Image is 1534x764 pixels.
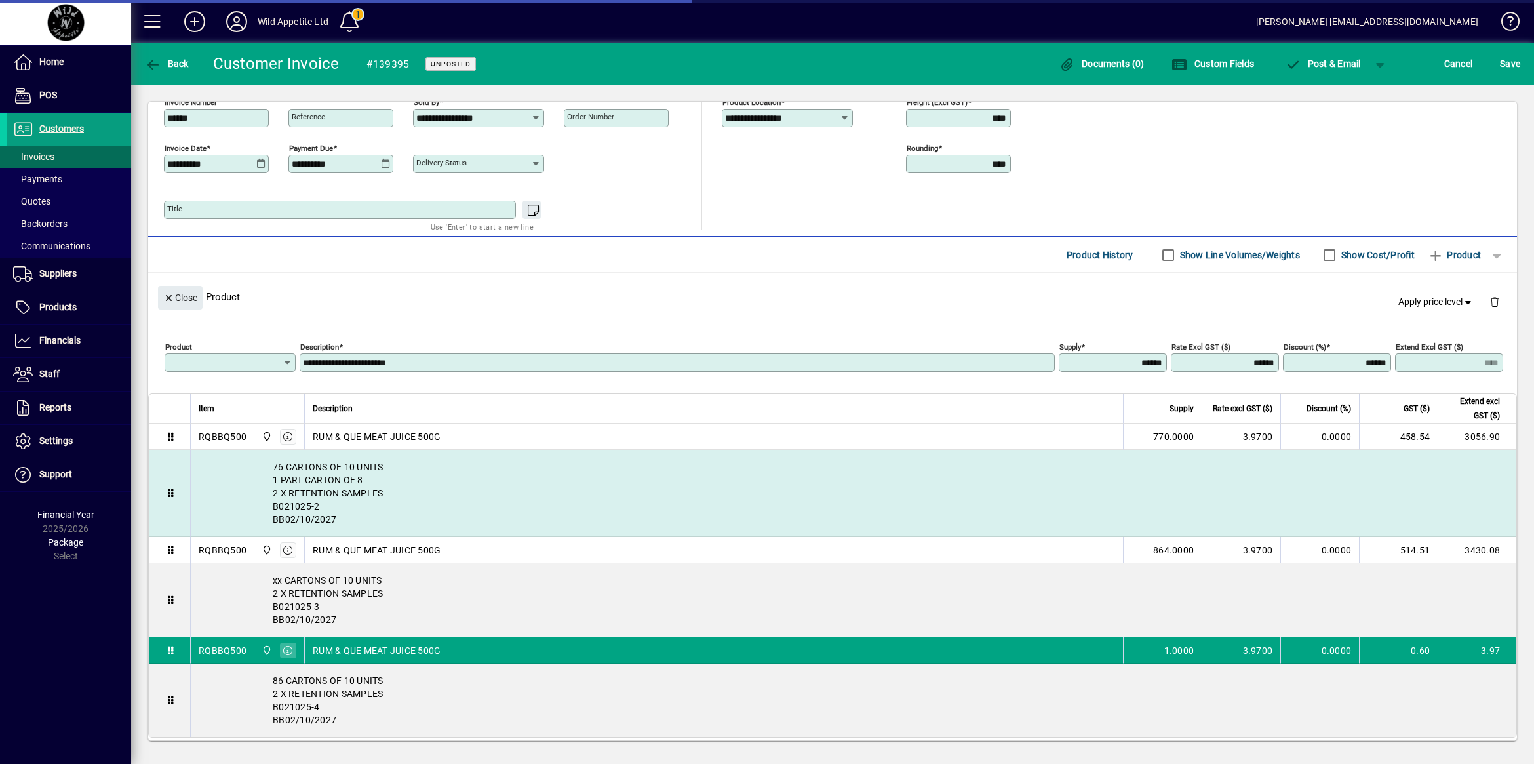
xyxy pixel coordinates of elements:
span: Cancel [1444,53,1473,74]
button: Profile [216,10,258,33]
div: #139395 [366,54,410,75]
td: 0.0000 [1280,424,1359,450]
span: ost & Email [1285,58,1361,69]
span: Custom Fields [1171,58,1254,69]
span: Financials [39,335,81,346]
td: 0.0000 [1280,537,1359,563]
div: RQBBQ500 [199,430,246,443]
div: xx CARTONS OF 10 UNITS 2 X RETENTION SAMPLES B021025-3 BB02/10/2027 [191,563,1516,637]
a: Financials [7,325,131,357]
app-page-header-button: Back [131,52,203,75]
mat-label: Title [167,204,182,213]
button: Apply price level [1393,291,1480,314]
div: 76 CARTONS OF 10 UNITS 1 PART CARTON OF 8 2 X RETENTION SAMPLES B021025-2 BB02/10/2027 [191,450,1516,536]
a: Communications [7,235,131,257]
span: 864.0000 [1153,544,1194,557]
a: Invoices [7,146,131,168]
span: 770.0000 [1153,430,1194,443]
span: Wild Appetite Ltd [258,543,273,557]
a: Products [7,291,131,324]
div: Product [148,273,1517,321]
span: Extend excl GST ($) [1446,394,1500,423]
td: 0.0000 [1280,637,1359,664]
span: Supply [1170,401,1194,416]
a: Backorders [7,212,131,235]
a: POS [7,79,131,112]
div: Customer Invoice [213,53,340,74]
div: RQBBQ500 [199,544,246,557]
span: Wild Appetite Ltd [258,430,273,444]
span: RUM & QUE MEAT JUICE 500G [313,644,441,657]
span: Discount (%) [1307,401,1351,416]
td: 514.51 [1359,537,1438,563]
span: Wild Appetite Ltd [258,643,273,658]
span: Settings [39,435,73,446]
mat-label: Description [300,342,339,352]
span: Back [145,58,189,69]
span: Rate excl GST ($) [1213,401,1272,416]
span: Quotes [13,196,50,207]
a: Settings [7,425,131,458]
span: Product History [1067,245,1133,266]
mat-label: Rounding [907,144,938,153]
span: Description [313,401,353,416]
a: Suppliers [7,258,131,291]
span: ave [1500,53,1520,74]
span: Financial Year [37,510,94,520]
mat-label: Product location [722,98,781,107]
mat-label: Freight (excl GST) [907,98,968,107]
div: 3.9700 [1210,644,1272,657]
a: Reports [7,392,131,424]
span: RUM & QUE MEAT JUICE 500G [313,544,441,557]
label: Show Cost/Profit [1339,249,1415,262]
td: 3056.90 [1438,424,1516,450]
app-page-header-button: Delete [1479,296,1510,308]
button: Documents (0) [1056,52,1148,75]
span: Communications [13,241,90,251]
mat-label: Rate excl GST ($) [1171,342,1230,352]
button: Product History [1061,243,1139,267]
span: GST ($) [1404,401,1430,416]
button: Delete [1479,286,1510,317]
span: Suppliers [39,268,77,279]
span: Support [39,469,72,479]
span: Apply price level [1398,295,1474,309]
span: Package [48,537,83,548]
app-page-header-button: Close [155,291,206,303]
button: Product [1421,243,1487,267]
span: Documents (0) [1059,58,1145,69]
a: Home [7,46,131,79]
mat-label: Supply [1059,342,1081,352]
span: Home [39,56,64,67]
a: Payments [7,168,131,190]
mat-label: Extend excl GST ($) [1396,342,1463,352]
td: 3430.08 [1438,537,1516,563]
span: Products [39,302,77,312]
label: Show Line Volumes/Weights [1177,249,1300,262]
span: Reports [39,402,71,412]
mat-hint: Use 'Enter' to start a new line [431,219,534,234]
mat-label: Delivery status [416,158,467,167]
span: P [1308,58,1314,69]
mat-label: Invoice number [165,98,217,107]
mat-label: Product [165,342,192,352]
span: S [1500,58,1505,69]
mat-label: Payment due [289,144,333,153]
button: Cancel [1441,52,1476,75]
span: Product [1428,245,1481,266]
div: 86 CARTONS OF 10 UNITS 2 X RETENTION SAMPLES B021025-4 BB02/10/2027 [191,664,1516,737]
span: RUM & QUE MEAT JUICE 500G [313,430,441,443]
button: Close [158,286,203,310]
a: Knowledge Base [1491,3,1518,45]
button: Back [142,52,192,75]
div: Wild Appetite Ltd [258,11,328,32]
div: 3.9700 [1210,430,1272,443]
button: Custom Fields [1168,52,1257,75]
mat-label: Discount (%) [1284,342,1326,352]
div: [PERSON_NAME] [EMAIL_ADDRESS][DOMAIN_NAME] [1256,11,1478,32]
span: Close [163,287,197,309]
a: Support [7,458,131,491]
span: POS [39,90,57,100]
div: RQBBQ500 [199,644,246,657]
span: 1.0000 [1164,644,1194,657]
